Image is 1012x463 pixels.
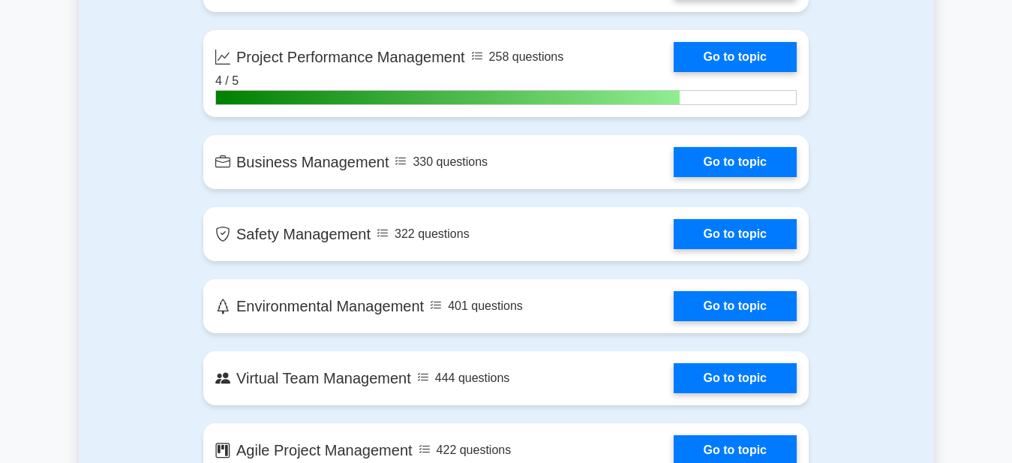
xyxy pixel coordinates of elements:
[674,363,797,393] a: Go to topic
[674,291,797,321] a: Go to topic
[674,219,797,249] a: Go to topic
[674,42,797,72] a: Go to topic
[674,147,797,177] a: Go to topic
